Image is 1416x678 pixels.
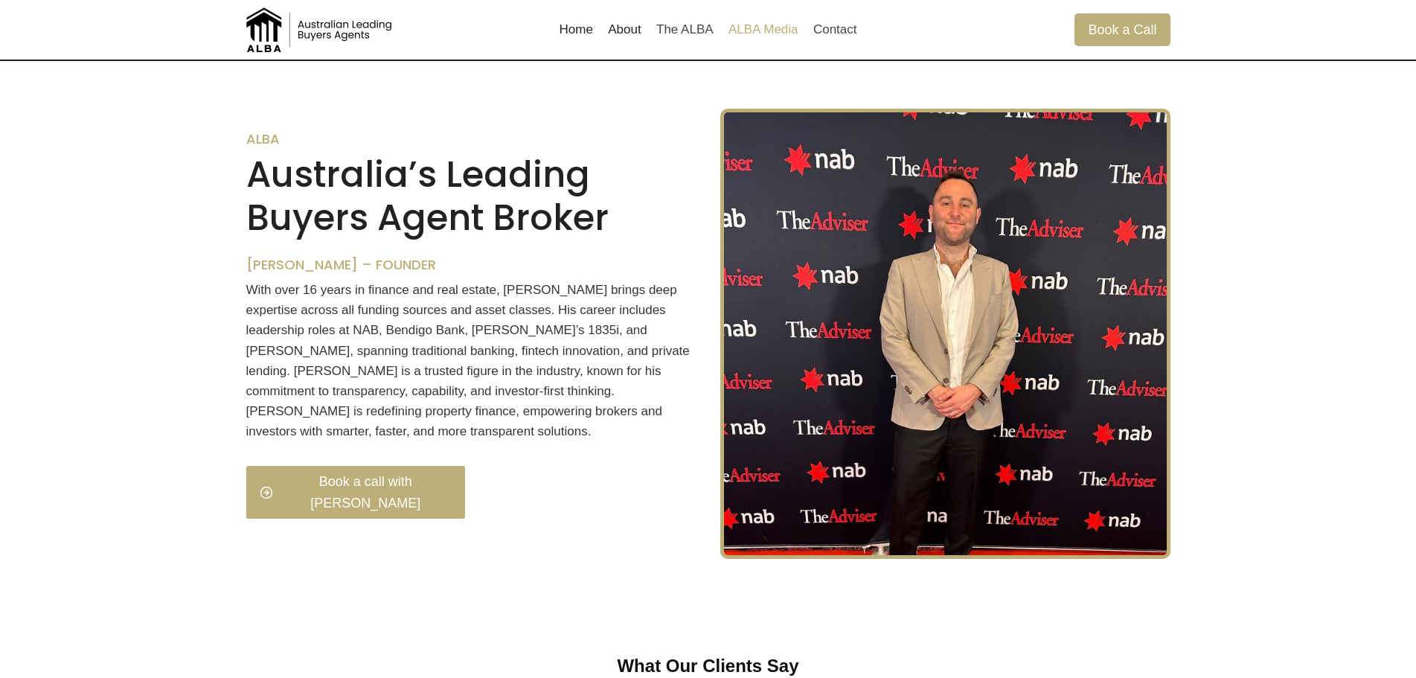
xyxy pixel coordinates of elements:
a: The ALBA [649,12,721,48]
a: ALBA Media [721,12,806,48]
h2: Australia’s Leading Buyers Agent Broker [246,153,696,239]
a: About [600,12,649,48]
a: Book a call with [PERSON_NAME] [246,466,466,519]
a: Home [551,12,600,48]
nav: Primary Navigation [551,12,864,48]
a: Book a Call [1074,13,1170,45]
div: What Our Clients Say [246,654,1170,678]
span: Book a call with [PERSON_NAME] [280,471,452,514]
a: Contact [806,12,865,48]
img: Australian Leading Buyers Agents [246,7,395,52]
p: With over 16 years in finance and real estate, [PERSON_NAME] brings deep expertise across all fun... [246,280,696,442]
h6: [PERSON_NAME] – Founder [246,257,696,273]
h6: ALBA [246,131,696,147]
